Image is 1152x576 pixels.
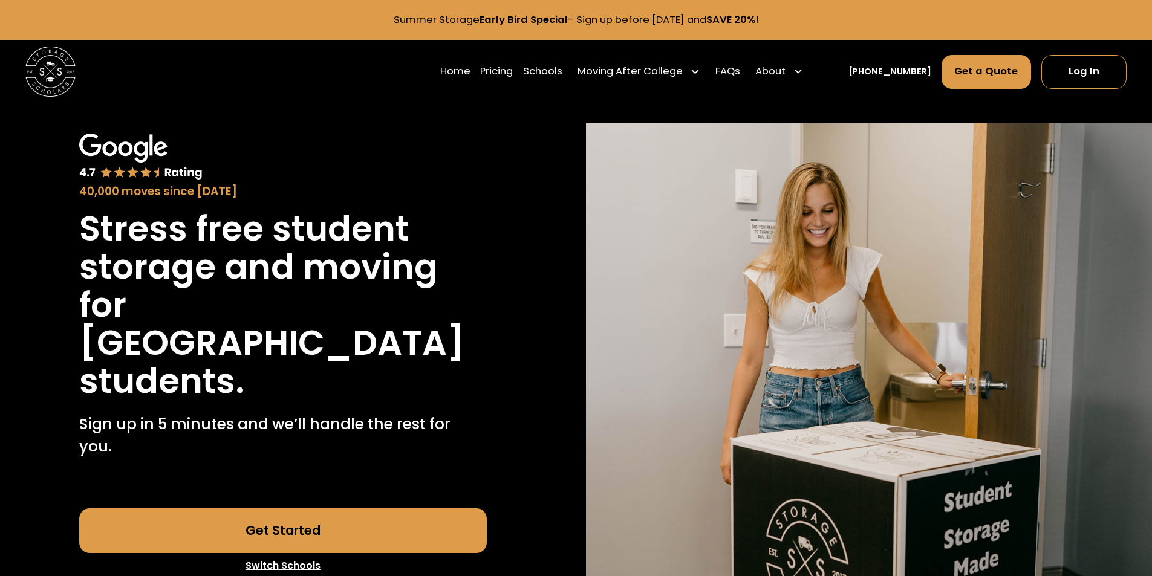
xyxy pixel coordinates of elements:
a: [PHONE_NUMBER] [848,65,931,79]
div: 40,000 moves since [DATE] [79,183,487,200]
a: Pricing [480,54,513,89]
img: Google 4.7 star rating [79,134,203,181]
a: Log In [1041,55,1127,89]
h1: [GEOGRAPHIC_DATA] [79,324,464,362]
strong: Early Bird Special [480,13,568,27]
div: About [750,54,809,89]
a: Get Started [79,508,487,554]
a: FAQs [715,54,740,89]
a: Home [440,54,470,89]
strong: SAVE 20%! [706,13,759,27]
div: Moving After College [578,64,683,79]
h1: Stress free student storage and moving for [79,210,487,324]
img: Storage Scholars main logo [25,47,76,97]
div: About [755,64,786,79]
a: Summer StorageEarly Bird Special- Sign up before [DATE] andSAVE 20%! [394,13,759,27]
a: Get a Quote [942,55,1032,89]
p: Sign up in 5 minutes and we’ll handle the rest for you. [79,413,487,458]
a: Schools [523,54,562,89]
div: Moving After College [573,54,706,89]
h1: students. [79,362,245,400]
